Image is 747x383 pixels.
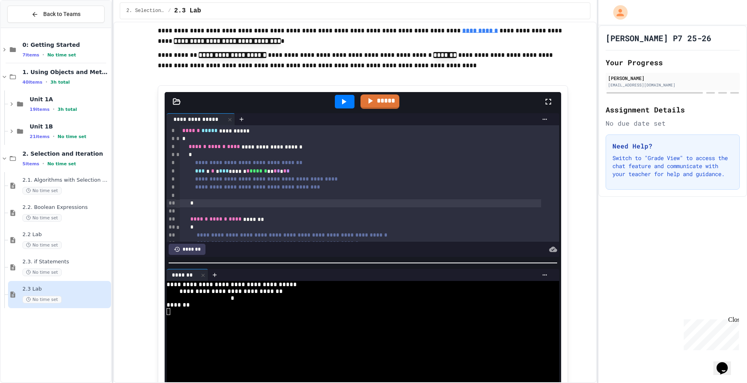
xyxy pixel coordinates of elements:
[22,296,62,303] span: No time set
[53,133,54,140] span: •
[30,107,50,112] span: 19 items
[606,57,740,68] h2: Your Progress
[22,52,39,58] span: 7 items
[22,161,39,166] span: 5 items
[7,6,105,23] button: Back to Teams
[58,134,87,139] span: No time set
[608,74,737,82] div: [PERSON_NAME]
[681,316,739,350] iframe: chat widget
[22,41,109,48] span: 0: Getting Started
[22,241,62,249] span: No time set
[612,141,733,151] h3: Need Help?
[58,107,77,112] span: 3h total
[612,154,733,178] p: Switch to "Grade View" to access the chat feature and communicate with your teacher for help and ...
[22,204,109,211] span: 2.2. Boolean Expressions
[3,3,55,51] div: Chat with us now!Close
[42,52,44,58] span: •
[47,52,76,58] span: No time set
[22,150,109,157] span: 2. Selection and Iteration
[606,104,740,115] h2: Assignment Details
[30,96,109,103] span: Unit 1A
[168,8,171,14] span: /
[22,231,109,238] span: 2.2 Lab
[47,161,76,166] span: No time set
[53,106,54,112] span: •
[22,286,109,293] span: 2.3 Lab
[42,160,44,167] span: •
[22,214,62,222] span: No time set
[606,32,711,44] h1: [PERSON_NAME] P7 25-26
[713,351,739,375] iframe: chat widget
[22,177,109,184] span: 2.1. Algorithms with Selection and Repetition
[22,68,109,76] span: 1. Using Objects and Methods
[22,269,62,276] span: No time set
[127,8,165,14] span: 2. Selection and Iteration
[605,3,630,22] div: My Account
[30,123,109,130] span: Unit 1B
[174,6,201,16] span: 2.3 Lab
[22,80,42,85] span: 40 items
[46,79,47,85] span: •
[606,118,740,128] div: No due date set
[22,187,62,195] span: No time set
[608,82,737,88] div: [EMAIL_ADDRESS][DOMAIN_NAME]
[30,134,50,139] span: 21 items
[43,10,81,18] span: Back to Teams
[50,80,70,85] span: 3h total
[22,259,109,265] span: 2.3. if Statements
